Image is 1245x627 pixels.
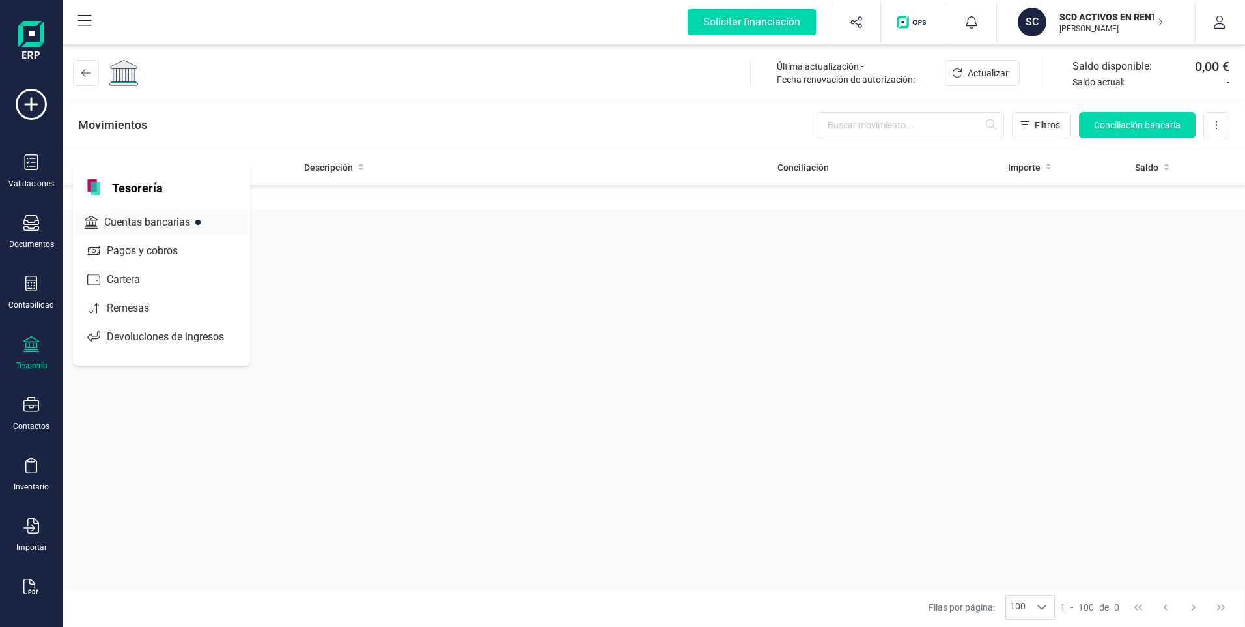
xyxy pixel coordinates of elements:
span: Conciliación [777,161,829,174]
div: SC [1018,8,1046,36]
span: Cuentas bancarias [99,214,214,230]
div: Filas por página: [929,595,1055,620]
span: Pagos y cobros [102,243,201,259]
span: Importe [1008,161,1041,174]
div: Inventario [14,482,49,492]
span: 0,00 € [1195,57,1229,76]
span: Devoluciones de ingresos [102,329,247,345]
button: Previous Page [1153,595,1178,620]
div: Importar [16,542,47,553]
span: Remesas [102,300,173,316]
span: Fecha valor [186,161,234,174]
div: Documentos [9,239,54,250]
span: Filtros [1035,119,1060,132]
button: Actualizar [944,60,1020,86]
button: Logo de OPS [889,1,939,43]
span: Actualizar [968,66,1009,80]
button: Filtros [1012,112,1071,138]
div: Validaciones [8,179,54,189]
div: - [1060,601,1119,614]
p: SCD ACTIVOS EN RENTABILIDAD SL [1059,10,1164,23]
span: - [915,74,917,85]
button: SCSCD ACTIVOS EN RENTABILIDAD SL[PERSON_NAME] [1013,1,1179,43]
span: Fecha operación [89,161,158,174]
td: Sin resultados [63,185,1245,209]
span: Conciliación bancaria [1094,119,1181,132]
span: Saldo [1135,161,1158,174]
button: Conciliación bancaria [1079,112,1196,138]
span: Tesorería [104,179,171,195]
button: Next Page [1181,595,1206,620]
span: - [861,61,864,72]
input: Buscar movimiento... [817,112,1004,138]
div: Tesorería [16,360,48,371]
p: Movimientos [78,116,147,134]
span: - [1227,76,1229,89]
p: [PERSON_NAME] [1059,23,1164,34]
span: 100 [1006,596,1029,619]
span: 0 [1114,601,1119,614]
button: Solicitar financiación [672,1,832,43]
img: Logo Finanedi [18,21,44,63]
span: 100 [1078,601,1094,614]
div: Contactos [13,421,49,431]
span: 1 [1060,601,1065,614]
span: Descripción [304,161,353,174]
button: First Page [1126,595,1151,620]
span: de [1099,601,1109,614]
span: Cartera [102,272,163,287]
div: Fecha renovación de autorización: [777,73,917,86]
div: Última actualización: [777,60,917,73]
img: Logo de OPS [897,16,931,29]
span: Saldo disponible: [1072,59,1190,74]
div: Solicitar financiación [688,9,816,35]
div: Contabilidad [8,300,54,310]
button: Last Page [1209,595,1233,620]
span: Saldo actual: [1072,76,1222,89]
